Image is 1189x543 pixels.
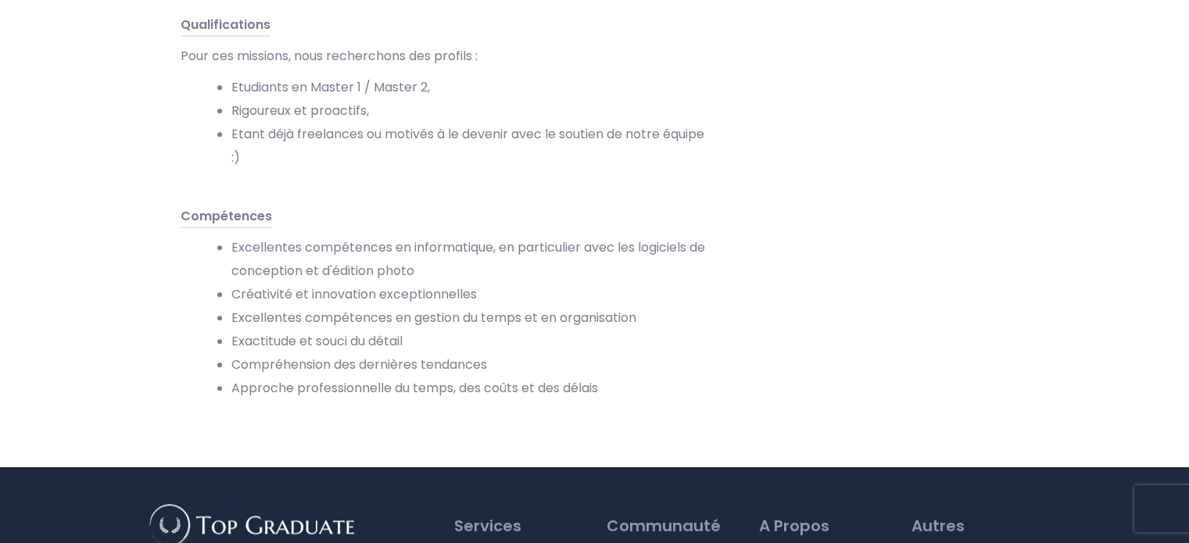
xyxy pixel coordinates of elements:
[454,515,521,537] span: Services
[231,306,708,330] li: Excellentes compétences en gestion du temps et en organisation
[181,45,708,68] p: Pour ces missions, nous recherchons des profils :
[607,515,721,537] span: Communauté
[181,207,272,228] span: Compétences
[231,236,708,283] li: Excellentes compétences en informatique, en particulier avec les logiciels de conception et d'édi...
[759,515,829,537] span: A Propos
[231,377,708,400] li: Approche professionnelle du temps, des coûts et des délais
[231,283,708,306] li: Créativité et innovation exceptionnelles
[231,76,708,99] li: Etudiants en Master 1 / Master 2,
[231,353,708,377] li: Compréhension des dernières tendances
[231,99,708,123] li: Rigoureux et proactifs,
[181,16,270,37] span: Qualifications
[231,330,708,353] li: Exactitude et souci du détail
[231,123,708,170] li: Etant déjà freelances ou motivés à le devenir avec le soutien de notre équipe :)
[911,515,965,537] span: Autres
